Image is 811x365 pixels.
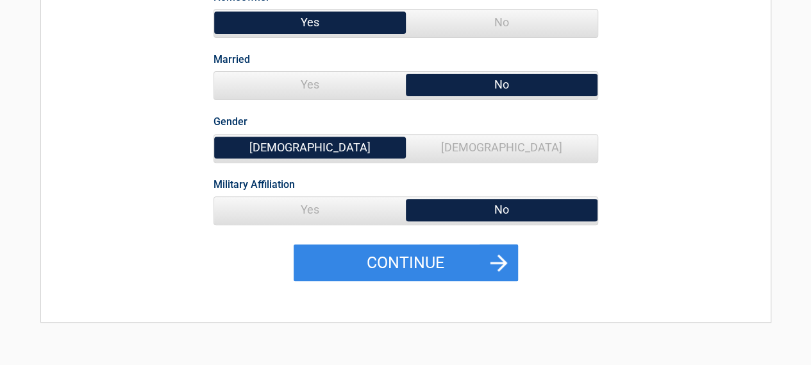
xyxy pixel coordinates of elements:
span: [DEMOGRAPHIC_DATA] [406,135,598,160]
span: [DEMOGRAPHIC_DATA] [214,135,406,160]
label: Military Affiliation [213,176,295,193]
span: Yes [214,72,406,98]
label: Married [213,51,250,68]
span: No [406,197,598,223]
label: Gender [213,113,247,130]
span: Yes [214,10,406,35]
span: No [406,72,598,98]
button: Continue [294,244,518,282]
span: Yes [214,197,406,223]
span: No [406,10,598,35]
